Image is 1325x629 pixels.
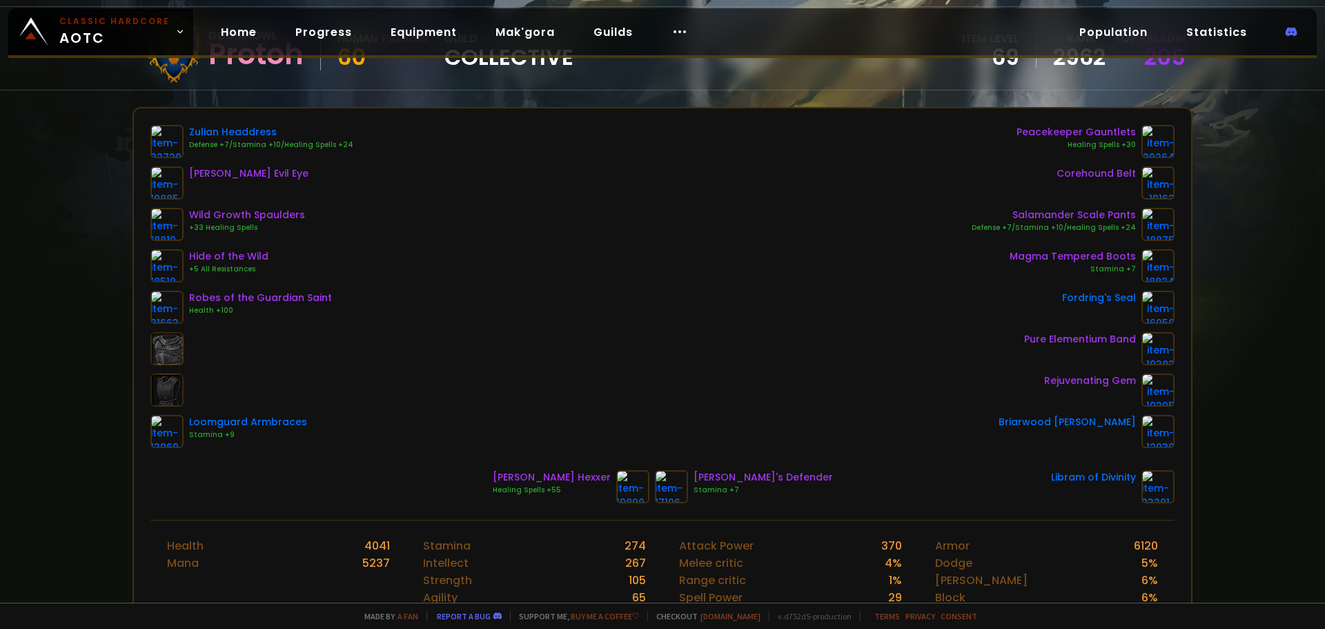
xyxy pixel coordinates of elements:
[189,415,307,429] div: Loomguard Armbraces
[189,249,268,264] div: Hide of the Wild
[679,537,754,554] div: Attack Power
[655,470,688,503] img: item-17106
[1141,374,1175,407] img: item-19395
[423,589,458,606] div: Agility
[189,125,353,139] div: Zulian Headdress
[679,589,743,606] div: Spell Power
[167,554,199,572] div: Mana
[905,611,935,621] a: Privacy
[881,537,902,554] div: 370
[167,537,204,554] div: Health
[150,208,184,241] img: item-18810
[935,589,965,606] div: Block
[189,166,308,181] div: [PERSON_NAME] Evil Eye
[1141,208,1175,241] img: item-18875
[888,589,902,606] div: 29
[1053,47,1106,68] a: 2962
[423,537,471,554] div: Stamina
[935,572,1028,589] div: [PERSON_NAME]
[1141,554,1158,572] div: 5 %
[189,264,268,275] div: +5 All Resistances
[437,611,491,621] a: Report a bug
[189,208,305,222] div: Wild Growth Spaulders
[189,429,307,441] div: Stamina +9
[356,611,418,621] span: Made by
[625,554,646,572] div: 267
[629,572,646,589] div: 105
[493,470,611,485] div: [PERSON_NAME] Hexxer
[189,291,332,305] div: Robes of the Guardian Saint
[582,18,644,46] a: Guilds
[1010,249,1136,264] div: Magma Tempered Boots
[1141,125,1175,158] img: item-20264
[1044,374,1136,388] div: Rejuvenating Gem
[1057,166,1136,181] div: Corehound Belt
[59,15,170,48] span: AOTC
[210,18,268,46] a: Home
[694,470,833,485] div: [PERSON_NAME]'s Defender
[1141,291,1175,324] img: item-16058
[941,611,977,621] a: Consent
[935,554,972,572] div: Dodge
[700,611,760,621] a: [DOMAIN_NAME]
[694,485,833,496] div: Stamina +7
[189,305,332,316] div: Health +100
[885,554,902,572] div: 4 %
[1134,537,1158,554] div: 6120
[1024,332,1136,347] div: Pure Elementium Band
[679,554,743,572] div: Melee critic
[1141,572,1158,589] div: 6 %
[1017,139,1136,151] div: Healing Spells +30
[284,18,363,46] a: Progress
[679,572,746,589] div: Range critic
[632,589,646,606] div: 65
[189,139,353,151] div: Defense +7/Stamina +10/Healing Spells +24
[423,554,469,572] div: Intellect
[59,15,170,28] small: Classic Hardcore
[444,30,573,68] div: guild
[972,208,1136,222] div: Salamander Scale Pants
[150,291,184,324] img: item-21663
[208,44,304,65] div: Protoh
[647,611,760,621] span: Checkout
[1141,249,1175,282] img: item-18824
[1141,589,1158,606] div: 6 %
[423,572,472,589] div: Strength
[364,537,390,554] div: 4041
[1068,18,1159,46] a: Population
[444,47,573,68] span: Collective
[510,611,639,621] span: Support me,
[1010,264,1136,275] div: Stamina +7
[972,222,1136,233] div: Defense +7/Stamina +10/Healing Spells +24
[380,18,468,46] a: Equipment
[150,415,184,448] img: item-13969
[874,611,900,621] a: Terms
[1141,470,1175,503] img: item-23201
[362,554,390,572] div: 5237
[1175,18,1258,46] a: Statistics
[150,249,184,282] img: item-18510
[625,537,646,554] div: 274
[484,18,566,46] a: Mak'gora
[1051,470,1136,485] div: Libram of Divinity
[1062,291,1136,305] div: Fordring's Seal
[150,125,184,158] img: item-22720
[616,470,649,503] img: item-19890
[493,485,611,496] div: Healing Spells +55
[1141,332,1175,365] img: item-19382
[150,166,184,200] img: item-19885
[1141,415,1175,448] img: item-12930
[935,537,970,554] div: Armor
[189,222,305,233] div: +33 Healing Spells
[8,8,193,55] a: Classic HardcoreAOTC
[397,611,418,621] a: a fan
[571,611,639,621] a: Buy me a coffee
[889,572,902,589] div: 1 %
[769,611,852,621] span: v. d752d5 - production
[999,415,1136,429] div: Briarwood [PERSON_NAME]
[1141,166,1175,200] img: item-19162
[1017,125,1136,139] div: Peacekeeper Gauntlets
